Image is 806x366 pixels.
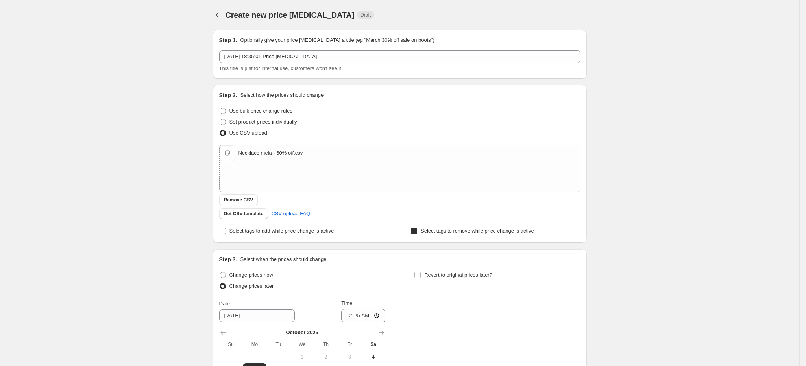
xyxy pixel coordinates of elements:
span: Date [219,301,230,307]
span: 1 [293,354,311,360]
span: Use CSV upload [229,130,267,136]
span: Use bulk price change rules [229,108,292,114]
span: Tu [270,341,287,348]
th: Tuesday [266,338,290,351]
th: Saturday [361,338,385,351]
h2: Step 2. [219,91,237,99]
span: Revert to original prices later? [424,272,492,278]
h2: Step 3. [219,255,237,263]
span: We [293,341,311,348]
th: Thursday [314,338,338,351]
span: Sa [364,341,382,348]
span: 2 [317,354,335,360]
h2: Step 1. [219,36,237,44]
span: 3 [341,354,358,360]
span: This title is just for internal use, customers won't see it [219,65,341,71]
span: 4 [364,354,382,360]
button: Wednesday October 1 2025 [290,351,314,363]
span: Fr [341,341,358,348]
th: Wednesday [290,338,314,351]
span: Mo [246,341,263,348]
a: CSV upload FAQ [266,207,315,220]
button: Get CSV template [219,208,268,219]
span: CSV upload FAQ [271,210,310,218]
input: 10/4/2025 [219,309,295,322]
input: 12:00 [341,309,385,322]
span: Change prices now [229,272,273,278]
th: Sunday [219,338,243,351]
span: Get CSV template [224,211,264,217]
button: Thursday October 2 2025 [314,351,338,363]
span: Time [341,300,352,306]
p: Select how the prices should change [240,91,324,99]
span: Draft [360,12,371,18]
th: Friday [338,338,361,351]
button: Remove CSV [219,194,258,205]
span: Select tags to add while price change is active [229,228,334,234]
th: Monday [243,338,266,351]
span: Change prices later [229,283,274,289]
span: Set product prices individually [229,119,297,125]
span: Su [222,341,240,348]
p: Optionally give your price [MEDICAL_DATA] a title (eg "March 30% off sale on boots") [240,36,434,44]
button: Show previous month, September 2025 [218,327,229,338]
span: Remove CSV [224,197,253,203]
div: Necklace mela - 60% off.csv [238,149,303,157]
p: Select when the prices should change [240,255,326,263]
span: Select tags to remove while price change is active [421,228,534,234]
button: Show next month, November 2025 [376,327,387,338]
input: 30% off holiday sale [219,50,580,63]
span: Create new price [MEDICAL_DATA] [226,11,355,19]
button: Today Saturday October 4 2025 [361,351,385,363]
button: Friday October 3 2025 [338,351,361,363]
button: Price change jobs [213,9,224,20]
span: Th [317,341,335,348]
